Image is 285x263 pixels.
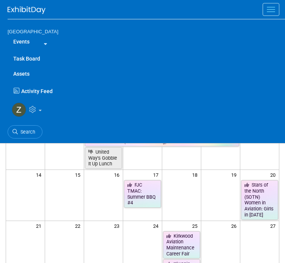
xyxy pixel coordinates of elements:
a: FJC TMAC: Summer BBQ #4 [124,180,161,208]
span: 16 [113,170,123,179]
span: Search [18,129,35,135]
a: Stars of the North (SOTN) Women in Aviation: Girls in [DATE] [241,180,278,219]
span: 27 [269,221,279,230]
span: 22 [74,221,84,230]
span: 19 [230,170,240,179]
span: 21 [35,221,45,230]
span: 20 [269,170,279,179]
span: 23 [113,221,123,230]
a: Activity Feed [12,81,285,97]
span: 15 [74,170,84,179]
span: Activity Feed [21,88,53,94]
a: United Way’s Gobble It Up Lunch [85,147,122,169]
span: 26 [230,221,240,230]
a: Kirkwood Aviation Maintenance Career Fair [163,231,200,259]
button: Menu [263,3,279,16]
img: ExhibitDay [8,6,45,14]
span: [GEOGRAPHIC_DATA] [8,29,58,34]
span: 18 [191,170,201,179]
img: Zoe Graham [12,103,26,117]
a: Events [8,34,35,49]
span: 17 [152,170,162,179]
span: 14 [35,170,45,179]
span: 24 [152,221,162,230]
span: 25 [191,221,201,230]
a: Task Board [8,51,285,66]
a: Search [8,125,42,139]
a: Assets [8,66,285,81]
